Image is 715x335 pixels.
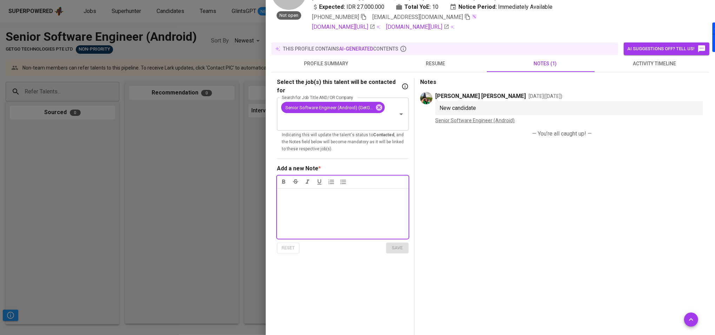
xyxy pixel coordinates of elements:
div: Senior Software Engineer (Android) (GetGo Technologies Pte Ltd) [281,102,385,113]
span: [PHONE_NUMBER] [312,14,359,20]
p: — You’re all caught up! — [426,130,698,138]
p: Indicating this will update the talent's status to , and the Notes field below will become mandat... [282,132,404,153]
span: AI-generated [339,46,373,52]
p: [DATE] ( [DATE] ) [529,93,562,100]
p: this profile contains contents [283,45,398,52]
b: Contacted [373,132,394,137]
svg: If you have a specific job in mind for the talent, indicate it here. This will change the talent'... [402,83,409,90]
a: [DOMAIN_NAME][URL] [312,23,375,31]
div: Add a new Note [277,164,318,173]
span: Senior Software Engineer (Android) (GetGo Technologies Pte Ltd) [281,104,377,111]
img: eva@glints.com [420,92,432,104]
button: AI suggestions off? Tell us! [624,42,709,55]
span: notes (1) [495,59,596,68]
img: magic_wand.svg [471,14,477,19]
p: [PERSON_NAME] [PERSON_NAME] [435,92,526,100]
b: Expected: [319,3,345,11]
div: IDR 27.000.000 [312,3,384,11]
span: 10 [432,3,438,11]
p: Notes [420,78,704,86]
span: Not open [277,12,301,19]
b: Notice Period: [458,3,497,11]
span: activity timeline [604,59,705,68]
span: profile summary [276,59,377,68]
p: Select the job(s) this talent will be contacted for [277,78,400,95]
button: Open [396,109,406,119]
div: Immediately Available [450,3,552,11]
a: [DOMAIN_NAME][URL] [386,23,449,31]
span: AI suggestions off? Tell us! [627,45,706,53]
span: resume [385,59,486,68]
b: Total YoE: [404,3,431,11]
a: Senior Software Engineer (Android) [435,118,515,123]
span: [EMAIL_ADDRESS][DOMAIN_NAME] [372,14,463,20]
span: New candidate [439,105,476,111]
